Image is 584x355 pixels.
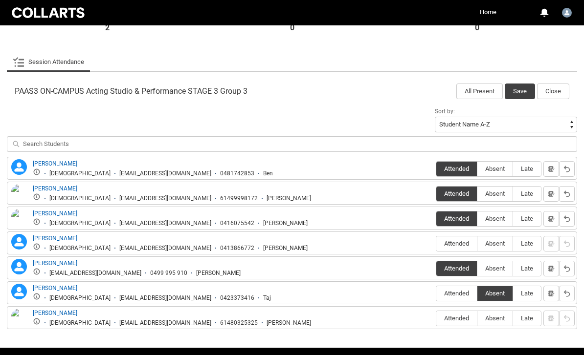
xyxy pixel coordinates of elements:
div: Taj [263,294,271,302]
button: Reset [559,211,575,227]
button: Reset [559,161,575,177]
a: Session Attendance [13,52,84,72]
span: Late [513,265,541,272]
button: All Present [456,84,503,99]
lightning-icon: Sebastian Hansen [11,259,27,274]
img: Yolanta Guthridge [11,309,27,330]
div: [PERSON_NAME] [263,245,308,252]
button: Notes [543,186,559,202]
img: Claire Birnie [11,184,27,206]
div: [EMAIL_ADDRESS][DOMAIN_NAME] [119,170,211,177]
div: [DEMOGRAPHIC_DATA] [49,319,111,327]
a: [PERSON_NAME] [33,260,77,267]
img: Emma Curtis [11,209,27,230]
div: [DEMOGRAPHIC_DATA] [49,195,111,202]
div: [DEMOGRAPHIC_DATA] [49,245,111,252]
span: Attended [436,165,477,172]
span: Attended [436,265,477,272]
span: Absent [477,215,513,222]
div: 0413866772 [220,245,254,252]
input: Search Students [7,136,577,152]
span: Attended [436,215,477,222]
span: Late [513,190,541,197]
span: Attended [436,290,477,297]
span: Late [513,240,541,247]
div: [EMAIL_ADDRESS][DOMAIN_NAME] [119,245,211,252]
strong: 2 [105,23,110,33]
lightning-icon: Benjamin Schmidtke [11,159,27,175]
strong: 0 [290,23,294,33]
button: Save [505,84,535,99]
span: Absent [477,290,513,297]
a: [PERSON_NAME] [33,285,77,292]
a: [PERSON_NAME] [33,235,77,242]
button: Notes [543,286,559,301]
button: Reset [559,261,575,276]
div: [DEMOGRAPHIC_DATA] [49,220,111,227]
span: PAAS3 ON-CAMPUS Acting Studio & Performance STAGE 3 Group 3 [15,86,247,96]
div: [PERSON_NAME] [196,270,241,277]
div: [EMAIL_ADDRESS][DOMAIN_NAME] [49,270,141,277]
button: Reset [559,311,575,326]
div: [EMAIL_ADDRESS][DOMAIN_NAME] [119,294,211,302]
span: Absent [477,165,513,172]
div: [EMAIL_ADDRESS][DOMAIN_NAME] [119,195,211,202]
div: [DEMOGRAPHIC_DATA] [49,170,111,177]
span: Attended [436,240,477,247]
div: 0499 995 910 [150,270,187,277]
button: Close [537,84,569,99]
div: [EMAIL_ADDRESS][DOMAIN_NAME] [119,220,211,227]
span: Absent [477,190,513,197]
img: Eva.Morey [562,8,572,18]
button: Reset [559,186,575,202]
button: Notes [543,261,559,276]
span: Absent [477,240,513,247]
strong: 0 [475,23,479,33]
span: Late [513,215,541,222]
li: Session Attendance [7,52,90,72]
span: Late [513,165,541,172]
button: Notes [543,211,559,227]
div: 61499998172 [220,195,258,202]
span: Attended [436,190,477,197]
div: [EMAIL_ADDRESS][DOMAIN_NAME] [119,319,211,327]
button: Reset [559,236,575,251]
a: [PERSON_NAME] [33,185,77,192]
span: Late [513,314,541,322]
div: 0416075542 [220,220,254,227]
div: [PERSON_NAME] [267,195,311,202]
div: Ben [263,170,273,177]
div: [DEMOGRAPHIC_DATA] [49,294,111,302]
div: 0481742853 [220,170,254,177]
div: [PERSON_NAME] [267,319,311,327]
lightning-icon: Taj Nicholson [11,284,27,299]
span: Attended [436,314,477,322]
div: 61480325325 [220,319,258,327]
lightning-icon: Peter Mitrousis Kothe [11,234,27,250]
button: Reset [559,286,575,301]
span: Absent [477,314,513,322]
span: Sort by: [435,108,455,115]
button: User Profile Eva.Morey [560,4,574,20]
a: [PERSON_NAME] [33,310,77,316]
a: [PERSON_NAME] [33,160,77,167]
a: [PERSON_NAME] [33,210,77,217]
button: Notes [543,161,559,177]
span: Late [513,290,541,297]
div: 0423373416 [220,294,254,302]
a: Home [477,5,499,20]
div: [PERSON_NAME] [263,220,308,227]
span: Absent [477,265,513,272]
